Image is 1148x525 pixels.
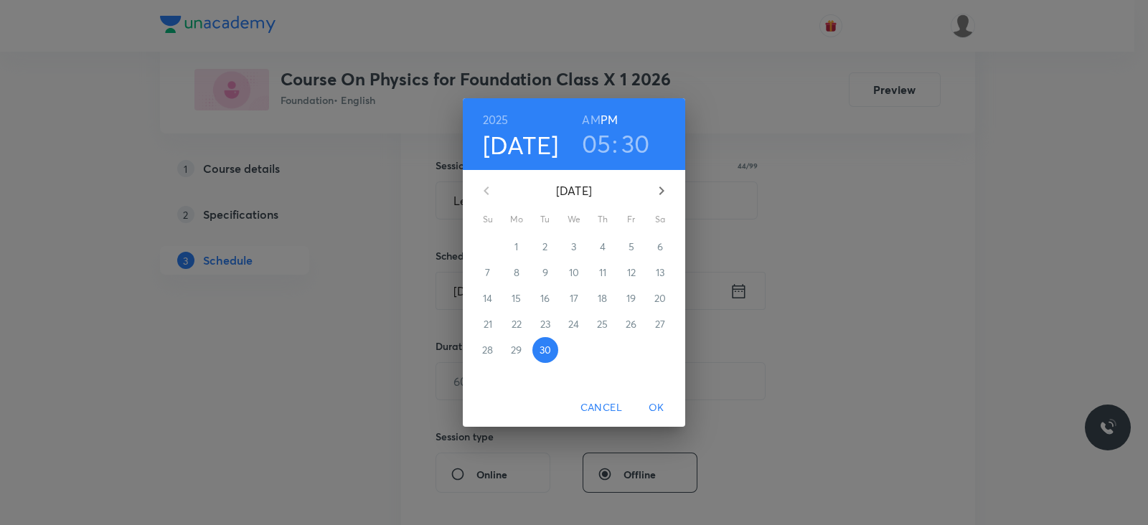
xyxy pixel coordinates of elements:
button: 30 [532,337,558,363]
button: OK [634,394,679,421]
button: Cancel [575,394,628,421]
button: 05 [582,128,611,159]
button: 2025 [483,110,509,130]
span: Tu [532,212,558,227]
button: AM [582,110,600,130]
span: We [561,212,587,227]
span: OK [639,399,674,417]
p: 30 [540,343,551,357]
button: [DATE] [483,130,559,160]
button: 30 [621,128,650,159]
button: PM [601,110,618,130]
span: Sa [647,212,673,227]
span: Mo [504,212,530,227]
span: Th [590,212,616,227]
span: Su [475,212,501,227]
span: Fr [618,212,644,227]
span: Cancel [580,399,622,417]
p: [DATE] [504,182,644,199]
h3: : [612,128,618,159]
